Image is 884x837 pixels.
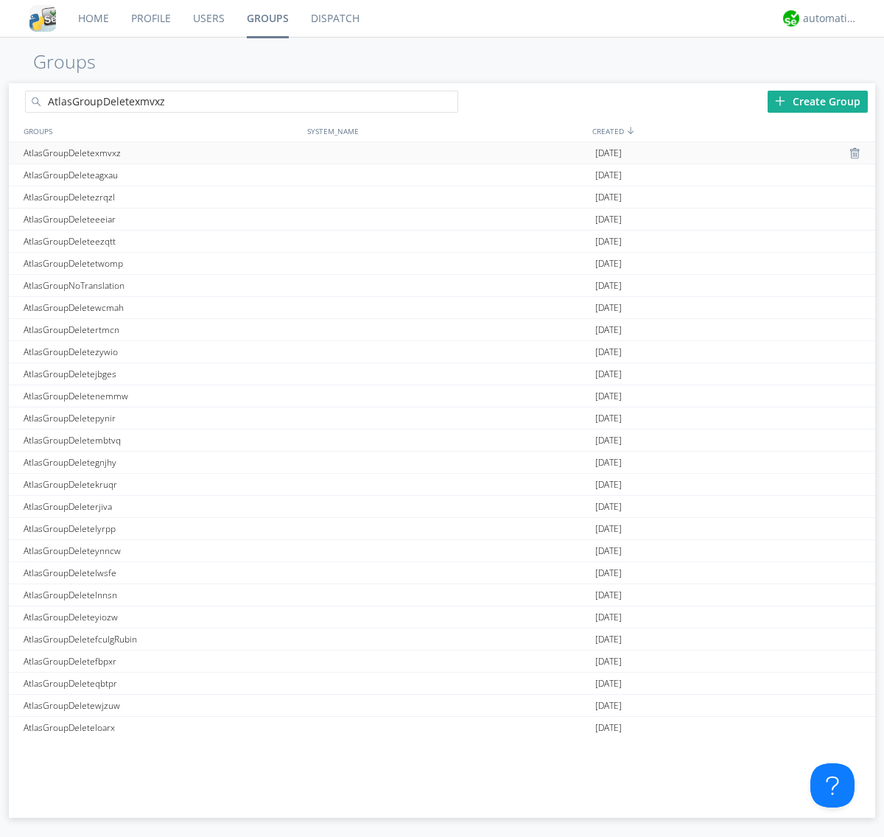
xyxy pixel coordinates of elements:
[20,164,304,186] div: AtlasGroupDeleteagxau
[20,628,304,650] div: AtlasGroupDeletefculgRubin
[20,341,304,363] div: AtlasGroupDeletezywio
[9,673,875,695] a: AtlasGroupDeleteqbtpr[DATE]
[9,430,875,452] a: AtlasGroupDeletembtvq[DATE]
[20,142,304,164] div: AtlasGroupDeletexmvxz
[595,319,622,341] span: [DATE]
[9,385,875,407] a: AtlasGroupDeletenemmw[DATE]
[20,518,304,539] div: AtlasGroupDeletelyrpp
[9,209,875,231] a: AtlasGroupDeleteeeiar[DATE]
[595,474,622,496] span: [DATE]
[9,452,875,474] a: AtlasGroupDeletegnjhy[DATE]
[25,91,458,113] input: Search groups
[9,319,875,341] a: AtlasGroupDeletertmcn[DATE]
[9,407,875,430] a: AtlasGroupDeletepynir[DATE]
[595,142,622,164] span: [DATE]
[20,253,304,274] div: AtlasGroupDeletetwomp
[595,628,622,651] span: [DATE]
[9,651,875,673] a: AtlasGroupDeletefbpxr[DATE]
[595,164,622,186] span: [DATE]
[20,651,304,672] div: AtlasGroupDeletefbpxr
[9,518,875,540] a: AtlasGroupDeletelyrpp[DATE]
[20,275,304,296] div: AtlasGroupNoTranslation
[20,540,304,561] div: AtlasGroupDeleteynncw
[20,452,304,473] div: AtlasGroupDeletegnjhy
[595,651,622,673] span: [DATE]
[20,319,304,340] div: AtlasGroupDeletertmcn
[20,606,304,628] div: AtlasGroupDeleteyiozw
[9,606,875,628] a: AtlasGroupDeleteyiozw[DATE]
[595,518,622,540] span: [DATE]
[20,120,300,141] div: GROUPS
[20,673,304,694] div: AtlasGroupDeleteqbtpr
[595,584,622,606] span: [DATE]
[20,407,304,429] div: AtlasGroupDeletepynir
[20,363,304,385] div: AtlasGroupDeletejbges
[595,341,622,363] span: [DATE]
[20,474,304,495] div: AtlasGroupDeletekruqr
[20,186,304,208] div: AtlasGroupDeletezrqzl
[20,430,304,451] div: AtlasGroupDeletembtvq
[810,763,855,808] iframe: Toggle Customer Support
[595,385,622,407] span: [DATE]
[803,11,858,26] div: automation+atlas
[595,540,622,562] span: [DATE]
[9,695,875,717] a: AtlasGroupDeletewjzuw[DATE]
[595,496,622,518] span: [DATE]
[595,452,622,474] span: [DATE]
[595,209,622,231] span: [DATE]
[29,5,56,32] img: cddb5a64eb264b2086981ab96f4c1ba7
[9,164,875,186] a: AtlasGroupDeleteagxau[DATE]
[595,297,622,319] span: [DATE]
[595,606,622,628] span: [DATE]
[20,562,304,584] div: AtlasGroupDeletelwsfe
[9,717,875,739] a: AtlasGroupDeleteloarx[DATE]
[768,91,868,113] div: Create Group
[9,186,875,209] a: AtlasGroupDeletezrqzl[DATE]
[595,562,622,584] span: [DATE]
[589,120,875,141] div: CREATED
[304,120,589,141] div: SYSTEM_NAME
[9,231,875,253] a: AtlasGroupDeleteezqtt[DATE]
[595,275,622,297] span: [DATE]
[20,297,304,318] div: AtlasGroupDeletewcmah
[20,584,304,606] div: AtlasGroupDeletelnnsn
[9,496,875,518] a: AtlasGroupDeleterjiva[DATE]
[9,142,875,164] a: AtlasGroupDeletexmvxz[DATE]
[775,96,785,106] img: plus.svg
[595,717,622,739] span: [DATE]
[595,673,622,695] span: [DATE]
[20,496,304,517] div: AtlasGroupDeleterjiva
[9,628,875,651] a: AtlasGroupDeletefculgRubin[DATE]
[595,186,622,209] span: [DATE]
[783,10,799,27] img: d2d01cd9b4174d08988066c6d424eccd
[9,562,875,584] a: AtlasGroupDeletelwsfe[DATE]
[9,297,875,319] a: AtlasGroupDeletewcmah[DATE]
[9,474,875,496] a: AtlasGroupDeletekruqr[DATE]
[9,341,875,363] a: AtlasGroupDeletezywio[DATE]
[595,407,622,430] span: [DATE]
[595,363,622,385] span: [DATE]
[20,717,304,738] div: AtlasGroupDeleteloarx
[595,231,622,253] span: [DATE]
[595,253,622,275] span: [DATE]
[9,584,875,606] a: AtlasGroupDeletelnnsn[DATE]
[9,275,875,297] a: AtlasGroupNoTranslation[DATE]
[20,231,304,252] div: AtlasGroupDeleteezqtt
[20,209,304,230] div: AtlasGroupDeleteeeiar
[9,540,875,562] a: AtlasGroupDeleteynncw[DATE]
[9,253,875,275] a: AtlasGroupDeletetwomp[DATE]
[20,385,304,407] div: AtlasGroupDeletenemmw
[20,695,304,716] div: AtlasGroupDeletewjzuw
[595,430,622,452] span: [DATE]
[9,363,875,385] a: AtlasGroupDeletejbges[DATE]
[595,695,622,717] span: [DATE]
